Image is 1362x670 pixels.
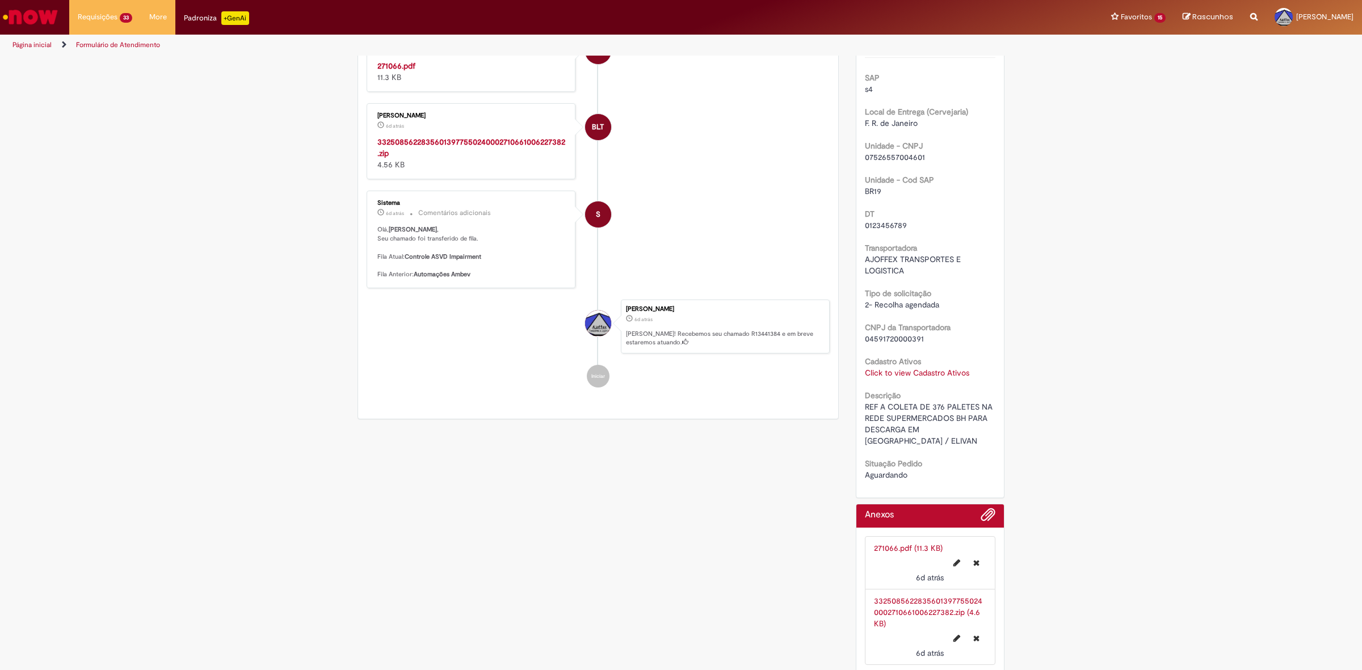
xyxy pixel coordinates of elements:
img: ServiceNow [1,6,60,28]
ul: Trilhas de página [9,35,899,56]
button: Excluir 33250856228356013977550240002710661006227382.zip [966,629,986,647]
span: s4 [865,84,873,94]
p: Olá, , Seu chamado foi transferido de fila. Fila Atual: Fila Anterior: [377,225,566,279]
b: DT [865,209,875,219]
a: Página inicial [12,40,52,49]
div: Bruna Luiza Tavares Duarte [585,114,611,140]
span: 0123456789 [865,220,907,230]
a: 271066.pdf (11.3 KB) [874,543,943,553]
span: Aguardando [865,470,907,480]
a: 33250856228356013977550240002710661006227382.zip (4.6 KB) [874,596,982,629]
button: Editar nome de arquivo 33250856228356013977550240002710661006227382.zip [947,629,967,647]
span: More [149,11,167,23]
span: 33 [120,13,132,23]
time: 22/08/2025 21:03:21 [634,316,653,323]
span: Rascunhos [1192,11,1233,22]
span: BR19 [865,186,881,196]
button: Adicionar anexos [981,507,995,528]
button: Excluir 271066.pdf [966,554,986,572]
span: 6d atrás [634,316,653,323]
span: BLT [592,113,604,141]
span: 2- Recolha agendada [865,300,939,310]
time: 23/08/2025 07:53:43 [916,648,944,658]
span: 6d atrás [386,123,404,129]
a: Formulário de Atendimento [76,40,160,49]
span: 6d atrás [386,210,404,217]
span: 04591720000391 [865,334,924,344]
button: Editar nome de arquivo 271066.pdf [947,554,967,572]
b: Descrição [865,390,901,401]
b: Tipo de solicitação [865,288,931,298]
b: Unidade - Cod SAP [865,175,934,185]
h2: Anexos [865,510,894,520]
span: 6d atrás [916,572,944,583]
span: REF A COLETA DE 376 PALETES NA REDE SUPERMERCADOS BH PARA DESCARGA EM [GEOGRAPHIC_DATA] / ELIVAN [865,402,995,446]
span: 07526557004601 [865,152,925,162]
time: 23/08/2025 07:53:43 [386,123,404,129]
a: Rascunhos [1183,12,1233,23]
b: Cadastro Ativos [865,356,921,366]
b: Local de Entrega (Cervejaria) [865,107,968,117]
p: +GenAi [221,11,249,25]
div: System [585,201,611,227]
div: [PERSON_NAME] [377,112,566,119]
span: 6d atrás [916,648,944,658]
b: Automações Ambev [414,270,470,279]
b: Transportadora [865,243,917,253]
span: Requisições [78,11,117,23]
span: F. R. de Janeiro [865,118,918,128]
span: AJOFFEX TRANSPORTES E LOGISTICA [865,254,963,276]
b: Situação Pedido [865,458,922,469]
small: Comentários adicionais [418,208,491,218]
b: SAP [865,73,880,83]
b: CNPJ da Transportadora [865,322,951,332]
div: Padroniza [184,11,249,25]
div: Carlos Nunes [585,310,611,336]
time: 22/08/2025 21:03:26 [386,210,404,217]
span: Favoritos [1121,11,1152,23]
a: 271066.pdf [377,61,415,71]
b: Controle ASVD Impairment [405,252,481,261]
p: [PERSON_NAME]! Recebemos seu chamado R13441384 e em breve estaremos atuando. [626,330,823,347]
time: 23/08/2025 07:53:44 [916,572,944,583]
span: [PERSON_NAME] [1296,12,1353,22]
span: 15 [1154,13,1166,23]
div: [PERSON_NAME] [626,306,823,313]
div: 4.56 KB [377,136,566,170]
div: Sistema [377,200,566,207]
span: S [596,201,600,228]
b: Unidade - CNPJ [865,141,923,151]
a: Click to view Cadastro Ativos [865,368,969,378]
li: Carlos Nunes [367,300,830,354]
b: [PERSON_NAME] [389,225,437,234]
div: 11.3 KB [377,60,566,83]
a: 33250856228356013977550240002710661006227382.zip [377,137,565,158]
